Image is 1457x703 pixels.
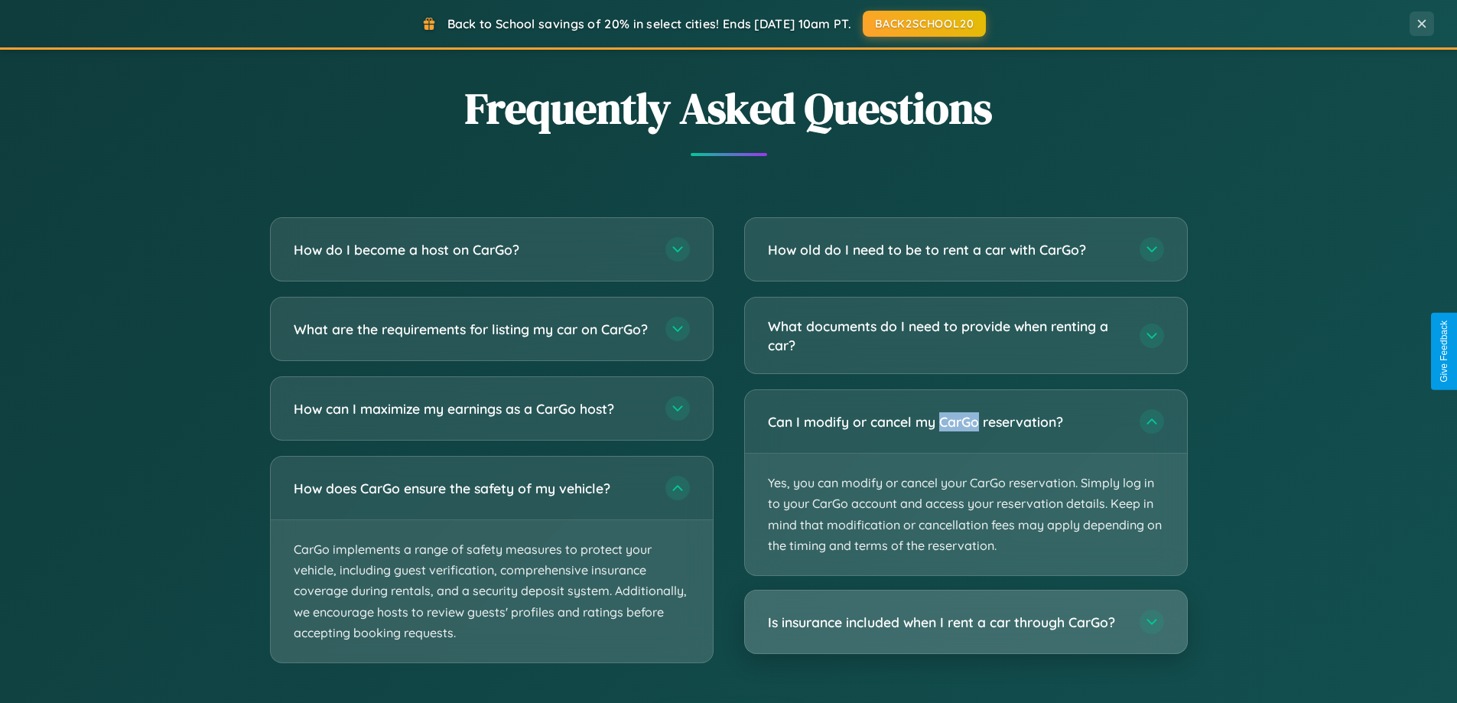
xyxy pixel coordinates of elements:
[270,79,1188,138] h2: Frequently Asked Questions
[768,317,1124,354] h3: What documents do I need to provide when renting a car?
[294,479,650,498] h3: How does CarGo ensure the safety of my vehicle?
[447,16,851,31] span: Back to School savings of 20% in select cities! Ends [DATE] 10am PT.
[768,613,1124,632] h3: Is insurance included when I rent a car through CarGo?
[768,240,1124,259] h3: How old do I need to be to rent a car with CarGo?
[294,399,650,418] h3: How can I maximize my earnings as a CarGo host?
[768,412,1124,431] h3: Can I modify or cancel my CarGo reservation?
[294,320,650,339] h3: What are the requirements for listing my car on CarGo?
[863,11,986,37] button: BACK2SCHOOL20
[294,240,650,259] h3: How do I become a host on CarGo?
[1439,321,1449,382] div: Give Feedback
[271,520,713,662] p: CarGo implements a range of safety measures to protect your vehicle, including guest verification...
[745,454,1187,575] p: Yes, you can modify or cancel your CarGo reservation. Simply log in to your CarGo account and acc...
